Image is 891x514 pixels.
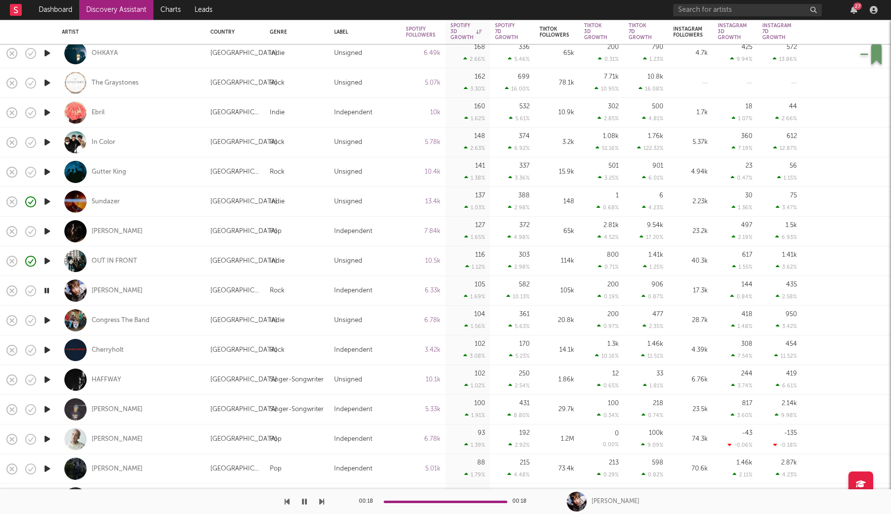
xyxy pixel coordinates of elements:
div: 213 [609,460,619,466]
div: 6.49k [406,47,441,59]
div: 1.41k [648,252,663,258]
div: 1.86k [540,374,574,386]
div: 1.39 % [464,442,485,448]
div: 0.34 % [597,412,619,419]
div: 51.16 % [595,145,619,151]
div: Cherryholt [92,346,124,355]
div: 6.78k [406,315,441,327]
div: 3.2k [540,137,574,148]
div: 10.95 % [594,86,619,92]
div: 105k [540,285,574,297]
div: 7.19 % [732,145,752,151]
div: [GEOGRAPHIC_DATA] [210,463,260,475]
a: OUT IN FRONT [92,257,137,266]
div: 7.84k [406,226,441,237]
div: [GEOGRAPHIC_DATA] [210,374,277,386]
div: 20.8k [540,315,574,327]
div: 1 [616,192,619,199]
div: 5.23 % [509,353,530,359]
div: 2.98 % [508,204,530,211]
div: -43 [742,430,752,436]
div: 3.25 % [598,175,619,181]
div: [PERSON_NAME] [92,227,143,236]
div: 114k [540,255,574,267]
button: 27 [850,6,857,14]
div: 1.41k [782,252,797,258]
div: 170 [519,341,530,347]
div: Spotify 3D Growth [450,23,482,41]
div: 308 [741,341,752,347]
div: Genre [270,29,319,35]
div: 2.35 % [643,323,663,329]
div: Gutter King [92,168,126,177]
div: 200 [607,281,619,288]
div: [GEOGRAPHIC_DATA] [210,285,260,297]
div: 0.71 % [598,264,619,270]
div: 3.62 % [776,264,797,270]
div: 901 [652,163,663,169]
div: 582 [519,281,530,288]
div: 2.66 % [463,56,485,62]
div: 4.94k [673,166,708,178]
div: [GEOGRAPHIC_DATA] [210,47,277,59]
div: 148 [540,196,574,208]
div: Ebril [92,108,104,117]
div: 1.25 % [643,264,663,270]
div: 6 [659,192,663,199]
div: 162 [475,74,485,80]
a: In Color [92,138,115,147]
a: [PERSON_NAME] [92,405,143,414]
div: 56 [790,163,797,169]
div: Tiktok Followers [540,26,569,38]
div: 2.63 % [464,145,485,151]
div: 17.20 % [640,234,663,240]
div: 2.92 % [508,442,530,448]
div: 100k [649,430,663,436]
div: 817 [742,400,752,407]
a: The Graystones [92,79,139,88]
div: 0.19 % [597,293,619,300]
div: 336 [519,44,530,50]
div: 9.94 % [730,56,752,62]
div: 5.46 % [508,56,530,62]
div: 144 [742,281,752,288]
div: 6.93 % [775,234,797,240]
div: Singer-Songwriter [270,374,324,386]
div: 88 [477,460,485,466]
div: 1.81 % [643,382,663,389]
div: 950 [786,311,797,318]
div: 78.1k [540,77,574,89]
div: 5.78k [406,137,441,148]
div: 14.1k [540,344,574,356]
div: 200 [607,44,619,50]
div: 3.42 % [776,323,797,329]
div: Rock [270,137,285,148]
div: 454 [786,341,797,347]
div: 100 [608,400,619,407]
div: 6.92 % [508,145,530,151]
div: 0.97 % [597,323,619,329]
a: Sundazer [92,197,120,206]
div: -0.06 % [728,442,752,448]
a: [PERSON_NAME] [92,286,143,295]
div: 27 [853,2,862,10]
div: 105 [475,281,485,288]
div: 30 [745,192,752,199]
div: 1.65 % [464,234,485,240]
div: Unsigned [334,315,362,327]
div: 5.37k [673,137,708,148]
div: 3.08 % [463,353,485,359]
div: [GEOGRAPHIC_DATA] [210,344,277,356]
div: 16.08 % [639,86,663,92]
div: 2.85 % [597,115,619,122]
div: 4.23 % [642,204,663,211]
div: 116 [475,252,485,258]
div: Pop [270,226,282,237]
a: OHKAYA [92,49,118,58]
div: 3.30 % [464,86,485,92]
div: 5.33k [406,404,441,416]
div: 1.7k [673,107,708,119]
div: [PERSON_NAME] [92,435,143,444]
